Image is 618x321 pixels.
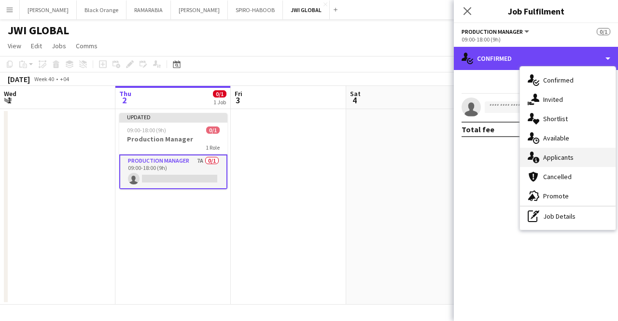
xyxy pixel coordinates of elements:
div: +04 [60,75,69,83]
span: Production Manager [462,28,523,35]
div: [DATE] [8,74,30,84]
span: Thu [119,89,131,98]
span: 4 [349,95,361,106]
button: RAMARABIA [126,0,171,19]
span: Confirmed [543,76,574,84]
span: Week 40 [32,75,56,83]
app-job-card: Updated09:00-18:00 (9h)0/1Production Manager1 RoleProduction Manager7A0/109:00-18:00 (9h) [119,113,227,189]
span: Jobs [52,42,66,50]
span: Available [543,134,569,142]
span: 0/1 [597,28,610,35]
span: View [8,42,21,50]
div: 1 Job [213,98,226,106]
div: 09:00-18:00 (9h) [462,36,610,43]
button: [PERSON_NAME] [171,0,228,19]
app-card-role: Production Manager7A0/109:00-18:00 (9h) [119,154,227,189]
a: Comms [72,40,101,52]
a: View [4,40,25,52]
span: 0/1 [213,90,226,98]
span: Wed [4,89,16,98]
span: 1 [2,95,16,106]
h3: Production Manager [119,135,227,143]
button: Black Orange [77,0,126,19]
span: Cancelled [543,172,572,181]
div: Confirmed [454,47,618,70]
span: 1 Role [206,144,220,151]
span: Sat [350,89,361,98]
h3: Job Fulfilment [454,5,618,17]
button: SPIRO-HABOOB [228,0,283,19]
span: 2 [118,95,131,106]
span: Edit [31,42,42,50]
a: Jobs [48,40,70,52]
div: Job Details [520,207,616,226]
span: Invited [543,95,563,104]
span: Comms [76,42,98,50]
button: [PERSON_NAME] [20,0,77,19]
span: Shortlist [543,114,568,123]
div: Total fee [462,125,494,134]
span: 3 [233,95,242,106]
span: Promote [543,192,569,200]
h1: JWI GLOBAL [8,23,69,38]
span: 0/1 [206,126,220,134]
a: Edit [27,40,46,52]
button: Production Manager [462,28,531,35]
button: JWI GLOBAL [283,0,330,19]
span: 09:00-18:00 (9h) [127,126,166,134]
span: Applicants [543,153,574,162]
span: Fri [235,89,242,98]
div: Updated [119,113,227,121]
